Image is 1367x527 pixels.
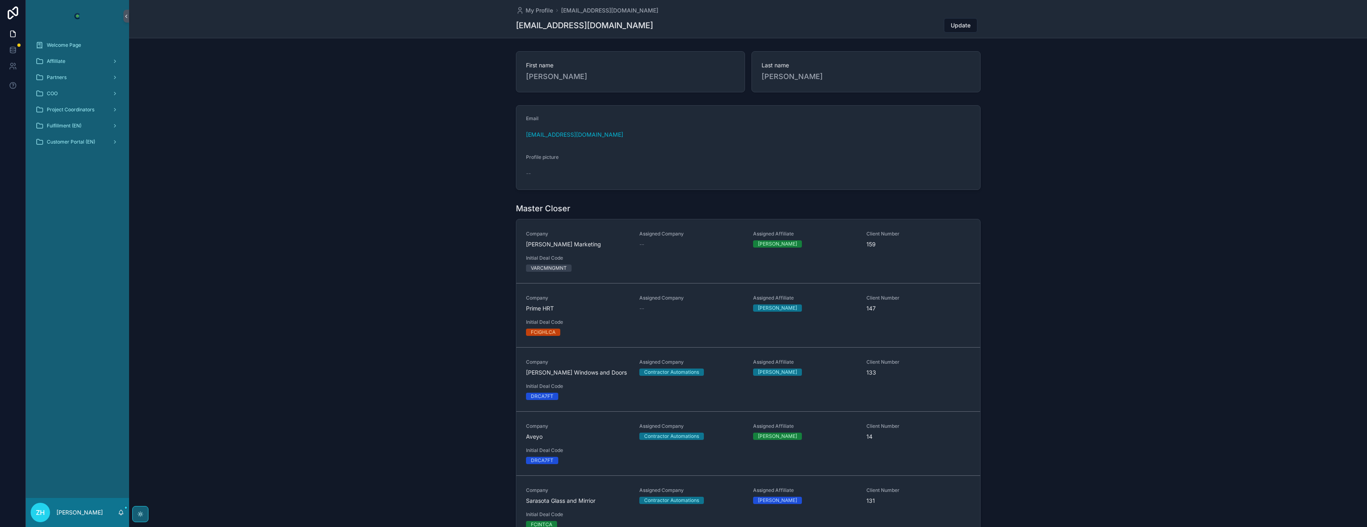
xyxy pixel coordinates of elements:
[526,255,630,261] span: Initial Deal Code
[526,304,630,312] span: Prime HRT
[758,497,797,504] div: [PERSON_NAME]
[762,71,970,82] span: [PERSON_NAME]
[531,329,555,336] div: FCIGHLCA
[31,119,124,133] a: Fulfillment (EN)
[753,487,857,494] span: Assigned Affiliate
[47,58,65,65] span: Affilliate
[753,231,857,237] span: Assigned Affiliate
[31,70,124,85] a: Partners
[526,61,735,69] span: First name
[516,283,980,347] a: CompanyPrime HRTAssigned Company--Assigned Affiliate[PERSON_NAME]Client Number147Initial Deal Cod...
[26,32,129,160] div: scrollable content
[47,74,67,81] span: Partners
[531,457,553,464] div: DRCA7FT
[639,295,743,301] span: Assigned Company
[47,139,95,145] span: Customer Portal (EN)
[516,219,980,283] a: Company[PERSON_NAME] MarketingAssigned Company--Assigned Affiliate[PERSON_NAME]Client Number159In...
[758,304,797,312] div: [PERSON_NAME]
[639,423,743,429] span: Assigned Company
[31,102,124,117] a: Project Coordinators
[531,393,553,400] div: DRCA7FT
[526,231,630,237] span: Company
[526,383,630,390] span: Initial Deal Code
[758,240,797,248] div: [PERSON_NAME]
[31,86,124,101] a: COO
[753,295,857,301] span: Assigned Affiliate
[516,6,553,15] a: My Profile
[526,115,538,121] span: Email
[644,433,699,440] div: Contractor Automations
[639,240,644,248] span: --
[644,369,699,376] div: Contractor Automations
[36,508,45,517] span: ZH
[866,240,970,248] span: 159
[516,203,570,214] h1: Master Closer
[526,487,630,494] span: Company
[526,423,630,429] span: Company
[951,21,970,29] span: Update
[639,359,743,365] span: Assigned Company
[31,135,124,149] a: Customer Portal (EN)
[866,359,970,365] span: Client Number
[639,487,743,494] span: Assigned Company
[526,447,630,454] span: Initial Deal Code
[866,304,970,312] span: 147
[526,131,623,139] a: [EMAIL_ADDRESS][DOMAIN_NAME]
[753,359,857,365] span: Assigned Affiliate
[516,20,653,31] h1: [EMAIL_ADDRESS][DOMAIN_NAME]
[47,106,94,113] span: Project Coordinators
[31,38,124,52] a: Welcome Page
[47,90,58,97] span: COO
[526,369,630,377] span: [PERSON_NAME] Windows and Doors
[866,295,970,301] span: Client Number
[758,433,797,440] div: [PERSON_NAME]
[866,369,970,377] span: 133
[56,508,103,517] p: [PERSON_NAME]
[526,511,630,518] span: Initial Deal Code
[31,54,124,69] a: Affilliate
[644,497,699,504] div: Contractor Automations
[526,154,559,160] span: Profile picture
[944,18,977,33] button: Update
[866,487,970,494] span: Client Number
[866,497,970,505] span: 131
[762,61,970,69] span: Last name
[526,6,553,15] span: My Profile
[753,423,857,429] span: Assigned Affiliate
[526,169,531,177] span: --
[526,319,630,325] span: Initial Deal Code
[526,71,735,82] span: [PERSON_NAME]
[531,265,567,272] div: VARCMNGMNT
[71,10,84,23] img: App logo
[526,433,630,441] span: Aveyo
[47,42,81,48] span: Welcome Page
[526,240,630,248] span: [PERSON_NAME] Marketing
[758,369,797,376] div: [PERSON_NAME]
[516,411,980,475] a: CompanyAveyoAssigned CompanyContractor AutomationsAssigned Affiliate[PERSON_NAME]Client Number14I...
[526,295,630,301] span: Company
[639,304,644,312] span: --
[516,347,980,411] a: Company[PERSON_NAME] Windows and DoorsAssigned CompanyContractor AutomationsAssigned Affiliate[PE...
[47,123,81,129] span: Fulfillment (EN)
[639,231,743,237] span: Assigned Company
[866,433,970,441] span: 14
[526,359,630,365] span: Company
[526,497,630,505] span: Sarasota Glass and Mirrior
[561,6,658,15] a: [EMAIL_ADDRESS][DOMAIN_NAME]
[866,231,970,237] span: Client Number
[866,423,970,429] span: Client Number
